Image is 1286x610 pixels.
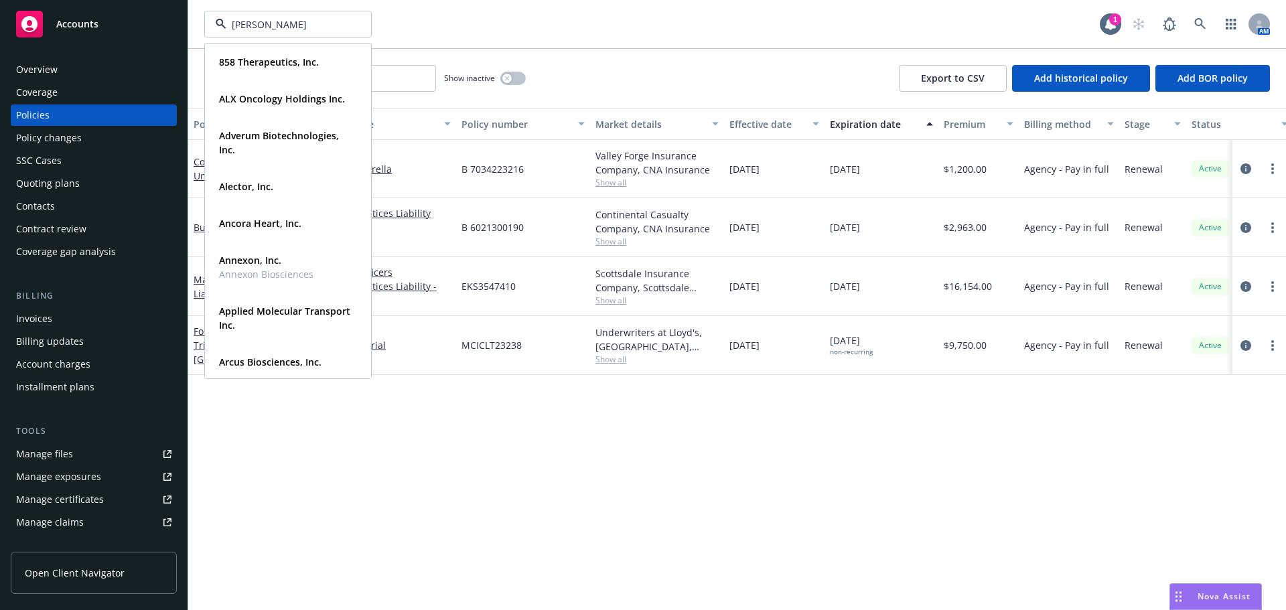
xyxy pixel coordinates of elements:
[11,331,177,352] a: Billing updates
[921,72,985,84] span: Export to CSV
[11,218,177,240] a: Contract review
[194,339,280,380] span: - [GEOGRAPHIC_DATA]/FLE-016
[11,196,177,217] a: Contacts
[16,241,116,262] div: Coverage gap analysis
[944,162,987,176] span: $1,200.00
[1218,11,1244,37] a: Switch app
[590,108,724,140] button: Market details
[830,117,918,131] div: Expiration date
[724,108,825,140] button: Effective date
[1024,279,1109,293] span: Agency - Pay in full
[595,236,719,247] span: Show all
[11,289,177,303] div: Billing
[899,65,1007,92] button: Export to CSV
[11,5,177,43] a: Accounts
[1197,163,1224,175] span: Active
[56,19,98,29] span: Accounts
[830,279,860,293] span: [DATE]
[11,376,177,398] a: Installment plans
[1024,117,1099,131] div: Billing method
[830,220,860,234] span: [DATE]
[16,104,50,126] div: Policies
[219,267,313,281] span: Annexon Biosciences
[1197,222,1224,234] span: Active
[16,59,58,80] div: Overview
[1197,339,1224,352] span: Active
[729,220,760,234] span: [DATE]
[1024,162,1109,176] span: Agency - Pay in full
[1238,279,1254,295] a: circleInformation
[938,108,1019,140] button: Premium
[595,325,719,354] div: Underwriters at Lloyd's, [GEOGRAPHIC_DATA], [PERSON_NAME] of [GEOGRAPHIC_DATA], Clinical Trials I...
[1125,11,1152,37] a: Start snowing
[294,206,451,220] a: Employment Practices Liability
[1238,337,1254,354] a: circleInformation
[1024,220,1109,234] span: Agency - Pay in full
[219,305,350,331] strong: Applied Molecular Transport Inc.
[1192,117,1273,131] div: Status
[16,173,80,194] div: Quoting plans
[294,279,451,307] a: Employment Practices Liability - $1M
[16,489,104,510] div: Manage certificates
[11,127,177,149] a: Policy changes
[294,265,451,279] a: Directors and Officers
[1238,161,1254,177] a: circleInformation
[294,338,451,352] a: Foreign Clinical Trial
[1125,279,1163,293] span: Renewal
[944,220,987,234] span: $2,963.00
[194,325,278,380] a: Foreign Clinical Trial
[461,338,522,352] span: MCICLT23238
[16,127,82,149] div: Policy changes
[219,217,301,230] strong: Ancora Heart, Inc.
[830,333,873,356] span: [DATE]
[16,150,62,171] div: SSC Cases
[1265,337,1281,354] a: more
[16,218,86,240] div: Contract review
[294,234,451,248] a: 2 more
[1156,11,1183,37] a: Report a Bug
[11,104,177,126] a: Policies
[830,162,860,176] span: [DATE]
[729,162,760,176] span: [DATE]
[444,72,495,84] span: Show inactive
[944,338,987,352] span: $9,750.00
[729,117,804,131] div: Effective date
[1125,220,1163,234] span: Renewal
[194,221,271,234] a: Business Owners
[11,512,177,533] a: Manage claims
[16,308,52,329] div: Invoices
[219,356,321,368] strong: Arcus Biosciences, Inc.
[11,308,177,329] a: Invoices
[294,220,451,234] a: General Liability
[1265,161,1281,177] a: more
[1109,13,1121,25] div: 1
[830,348,873,356] div: non-recurring
[825,108,938,140] button: Expiration date
[1170,584,1187,609] div: Drag to move
[944,117,999,131] div: Premium
[16,466,101,487] div: Manage exposures
[1125,338,1163,352] span: Renewal
[461,117,570,131] div: Policy number
[1197,281,1224,293] span: Active
[1265,220,1281,236] a: more
[461,220,524,234] span: B 6021300190
[456,108,590,140] button: Policy number
[1187,11,1214,37] a: Search
[11,82,177,103] a: Coverage
[219,180,273,193] strong: Alector, Inc.
[11,466,177,487] a: Manage exposures
[16,534,79,556] div: Manage BORs
[219,129,339,156] strong: Adverum Biotechnologies, Inc.
[1238,220,1254,236] a: circleInformation
[11,241,177,262] a: Coverage gap analysis
[25,566,125,580] span: Open Client Navigator
[1125,162,1163,176] span: Renewal
[1265,279,1281,295] a: more
[11,534,177,556] a: Manage BORs
[194,155,247,182] a: Commercial Umbrella
[1019,108,1119,140] button: Billing method
[16,82,58,103] div: Coverage
[11,443,177,465] a: Manage files
[595,354,719,365] span: Show all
